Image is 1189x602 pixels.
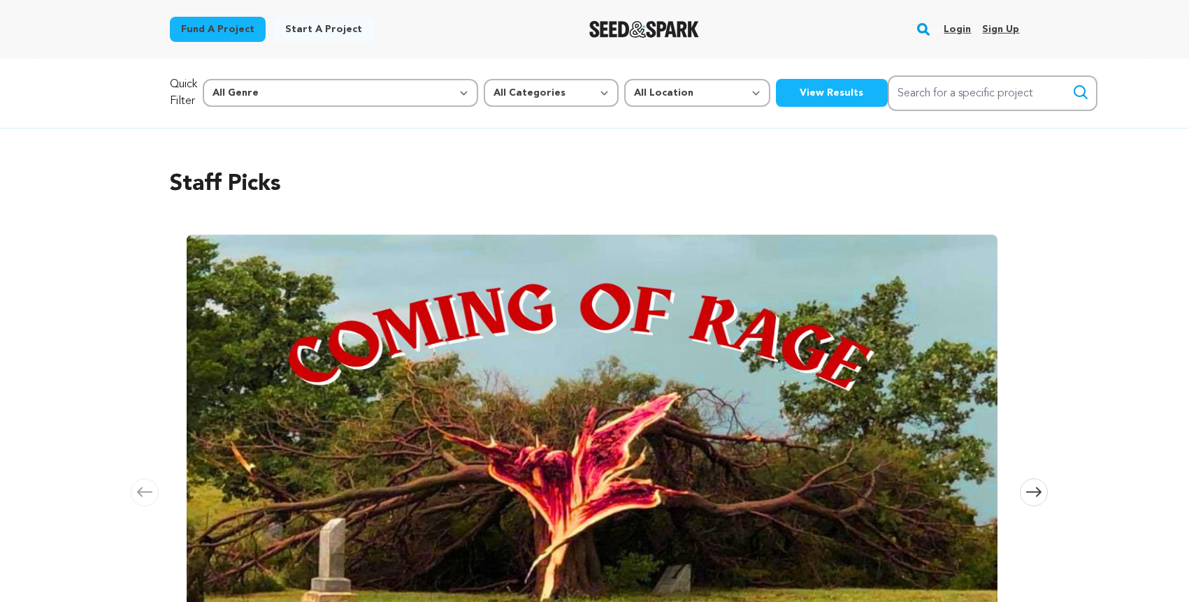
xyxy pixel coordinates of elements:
p: Quick Filter [170,76,197,110]
button: View Results [776,79,888,107]
input: Search for a specific project [888,75,1097,111]
a: Start a project [274,17,373,42]
a: Fund a project [170,17,266,42]
a: Sign up [982,18,1019,41]
h2: Staff Picks [170,168,1020,201]
img: Seed&Spark Logo Dark Mode [589,21,699,38]
a: Login [944,18,971,41]
a: Seed&Spark Homepage [589,21,699,38]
